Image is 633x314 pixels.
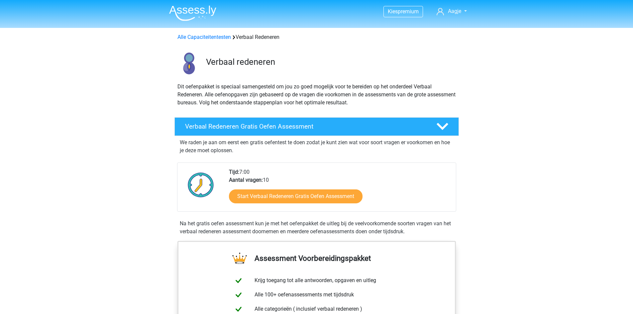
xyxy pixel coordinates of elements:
a: Alle Capaciteitentesten [177,34,231,40]
b: Tijd: [229,169,239,175]
h3: Verbaal redeneren [206,57,454,67]
a: Verbaal Redeneren Gratis Oefen Assessment [172,117,462,136]
b: Aantal vragen: [229,177,263,183]
img: Assessly [169,5,216,21]
div: 7:00 10 [224,168,456,211]
span: Kies [388,8,398,15]
img: verbaal redeneren [175,49,203,77]
a: Start Verbaal Redeneren Gratis Oefen Assessment [229,189,363,203]
p: We raden je aan om eerst een gratis oefentest te doen zodat je kunt zien wat voor soort vragen er... [180,139,454,155]
a: Kiespremium [384,7,423,16]
a: Aagje [434,7,469,15]
div: Verbaal Redeneren [175,33,459,41]
p: Dit oefenpakket is speciaal samengesteld om jou zo goed mogelijk voor te bereiden op het onderdee... [177,83,456,107]
span: Aagje [448,8,461,14]
div: Na het gratis oefen assessment kun je met het oefenpakket de uitleg bij de veelvoorkomende soorte... [177,220,456,236]
img: Klok [184,168,218,201]
span: premium [398,8,419,15]
h4: Verbaal Redeneren Gratis Oefen Assessment [185,123,426,130]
